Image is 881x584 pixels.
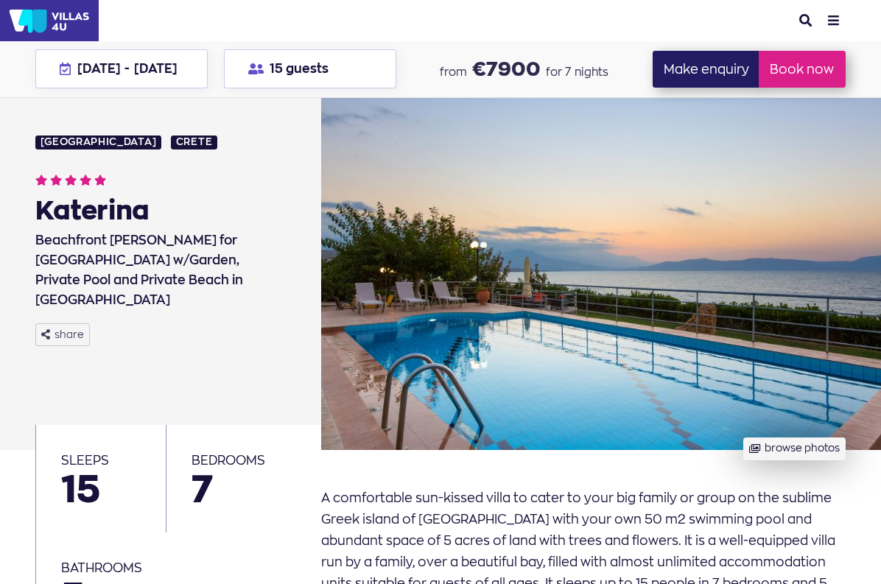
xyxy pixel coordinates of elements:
span: bathrooms [61,560,142,575]
div: Katerina [35,195,284,225]
button: share [35,323,90,346]
span: sleeps [61,452,109,468]
span: for 7 nights [546,65,608,79]
span: from [440,65,467,79]
button: Book now [759,51,846,88]
a: Crete [171,136,217,149]
button: 15 guests [224,49,396,88]
span: - [124,63,130,75]
button: browse photos [743,437,846,460]
span: 7 [192,470,297,507]
a: [GEOGRAPHIC_DATA] [35,136,161,149]
span: € [472,55,486,82]
button: Make enquiry [653,51,762,88]
button: [DATE] - [DATE] [35,49,208,88]
span: 15 [61,470,141,507]
span: 7900 [472,55,541,82]
span: bedrooms [192,452,265,468]
span: [DATE] [134,60,178,77]
span: [DATE] [77,60,121,77]
h1: Beachfront [PERSON_NAME] for [GEOGRAPHIC_DATA] w/Garden, Private Pool and Private Beach in [GEOGR... [35,228,284,311]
